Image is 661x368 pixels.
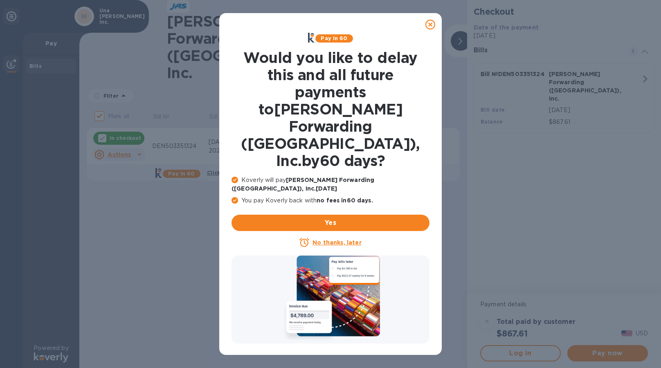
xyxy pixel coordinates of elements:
span: Yes [238,218,423,228]
b: Pay in 60 [321,35,347,41]
h1: Would you like to delay this and all future payments to [PERSON_NAME] Forwarding ([GEOGRAPHIC_DAT... [232,49,429,169]
p: Koverly will pay [232,176,429,193]
b: [PERSON_NAME] Forwarding ([GEOGRAPHIC_DATA]), Inc. [DATE] [232,177,374,192]
p: You pay Koverly back with [232,196,429,205]
u: No thanks, later [313,239,361,246]
b: no fees in 60 days . [317,197,373,204]
button: Yes [232,215,429,231]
